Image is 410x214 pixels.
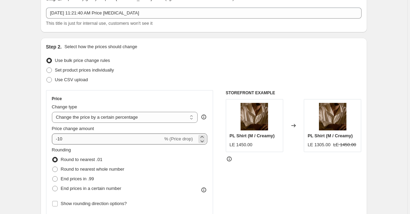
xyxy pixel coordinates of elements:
span: End prices in a certain number [61,186,121,191]
span: Round to nearest whole number [61,167,124,172]
div: LE 1305.00 [308,141,331,148]
span: PL Shirt (M / Creamy) [230,133,275,138]
input: -15 [52,133,163,145]
span: PL Shirt (M / Creamy) [308,133,353,138]
h2: Step 2. [46,43,62,50]
span: Use CSV upload [55,77,88,82]
span: End prices in .99 [61,176,94,181]
span: This title is just for internal use, customers won't see it [46,21,153,26]
span: Show rounding direction options? [61,201,127,206]
img: D9CF297D-B6B2-47D5-BCAC-A62A88BF51AC_80x.png [241,103,268,130]
span: Price change amount [52,126,94,131]
div: LE 1450.00 [230,141,253,148]
img: D9CF297D-B6B2-47D5-BCAC-A62A88BF51AC_80x.png [319,103,346,130]
h3: Price [52,96,62,101]
strike: LE 1450.00 [333,141,356,148]
span: Change type [52,104,77,109]
span: Round to nearest .01 [61,157,102,162]
h6: STOREFRONT EXAMPLE [226,90,362,96]
span: Use bulk price change rules [55,58,110,63]
span: Set product prices individually [55,67,114,73]
span: Rounding [52,147,71,152]
input: 30% off holiday sale [46,8,362,19]
div: help [200,114,207,120]
p: Select how the prices should change [64,43,137,50]
span: % (Price drop) [164,136,193,141]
